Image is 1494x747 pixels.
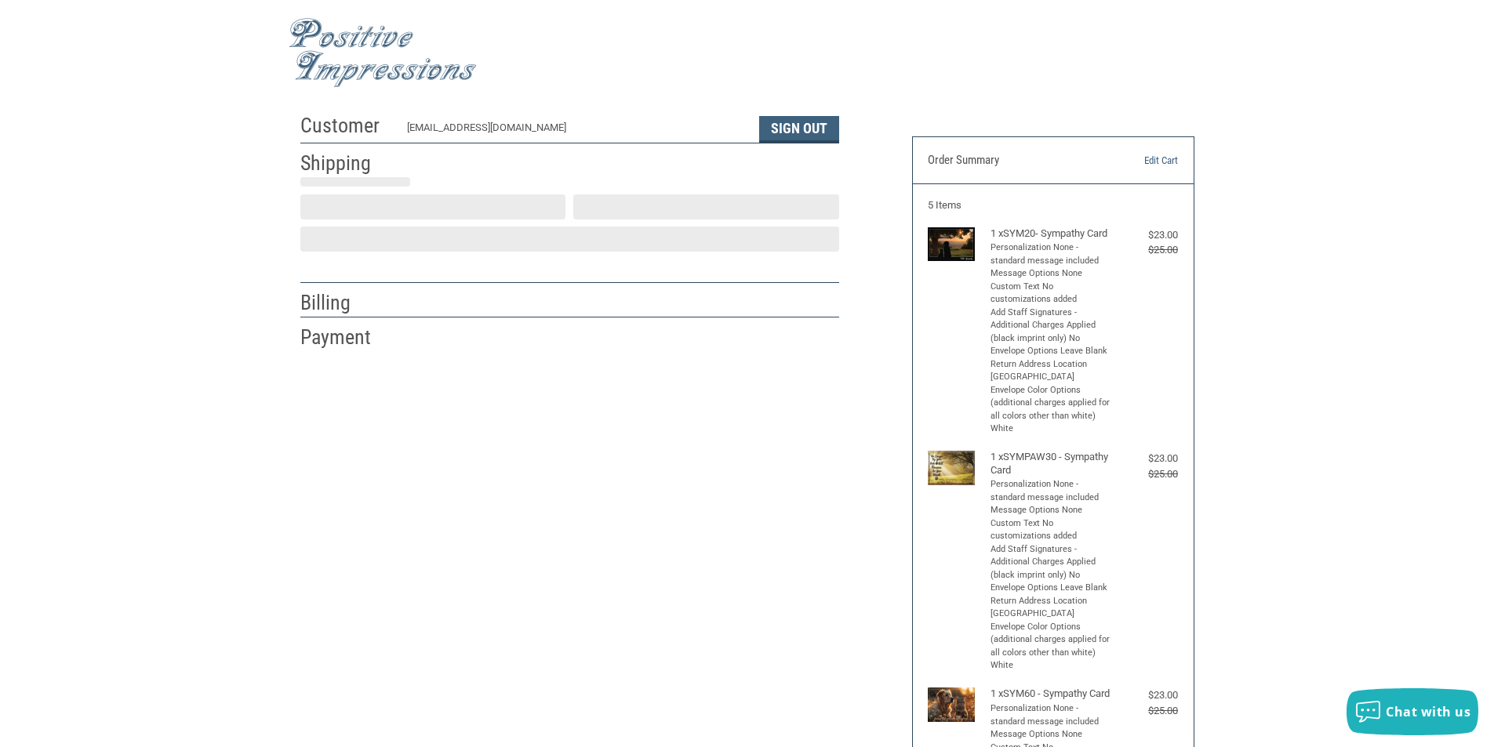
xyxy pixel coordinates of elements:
[991,306,1112,346] li: Add Staff Signatures - Additional Charges Applied (black imprint only) No
[991,358,1112,384] li: Return Address Location [GEOGRAPHIC_DATA]
[991,478,1112,504] li: Personalization None - standard message included
[991,582,1112,595] li: Envelope Options Leave Blank
[300,150,392,176] h2: Shipping
[991,241,1112,267] li: Personalization None - standard message included
[1098,153,1178,169] a: Edit Cart
[991,687,1112,700] h4: 1 x SYM60 - Sympathy Card
[991,451,1112,477] h4: 1 x SYMPAW30 - Sympathy Card
[407,120,743,143] div: [EMAIL_ADDRESS][DOMAIN_NAME]
[928,199,1178,212] h3: 5 Items
[1386,703,1470,720] span: Chat with us
[1115,451,1178,466] div: $23.00
[759,116,839,143] button: Sign Out
[991,227,1112,240] h4: 1 x SYM20- Sympathy Card
[991,345,1112,358] li: Envelope Options Leave Blank
[991,543,1112,582] li: Add Staff Signatures - Additional Charges Applied (black imprint only) No
[991,384,1112,436] li: Envelope Color Options (additional charges applied for all colors other than white) White
[991,517,1112,543] li: Custom Text No customizations added
[1115,687,1178,703] div: $23.00
[289,18,477,88] img: Positive Impressions
[300,290,392,316] h2: Billing
[1115,703,1178,719] div: $25.00
[991,702,1112,728] li: Personalization None - standard message included
[928,153,1098,169] h3: Order Summary
[1347,688,1478,735] button: Chat with us
[300,113,392,139] h2: Customer
[991,504,1112,517] li: Message Options None
[300,325,392,350] h2: Payment
[991,281,1112,306] li: Custom Text No customizations added
[1115,227,1178,243] div: $23.00
[991,267,1112,281] li: Message Options None
[1115,466,1178,482] div: $25.00
[991,595,1112,621] li: Return Address Location [GEOGRAPHIC_DATA]
[991,621,1112,673] li: Envelope Color Options (additional charges applied for all colors other than white) White
[991,728,1112,742] li: Message Options None
[1115,242,1178,258] div: $25.00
